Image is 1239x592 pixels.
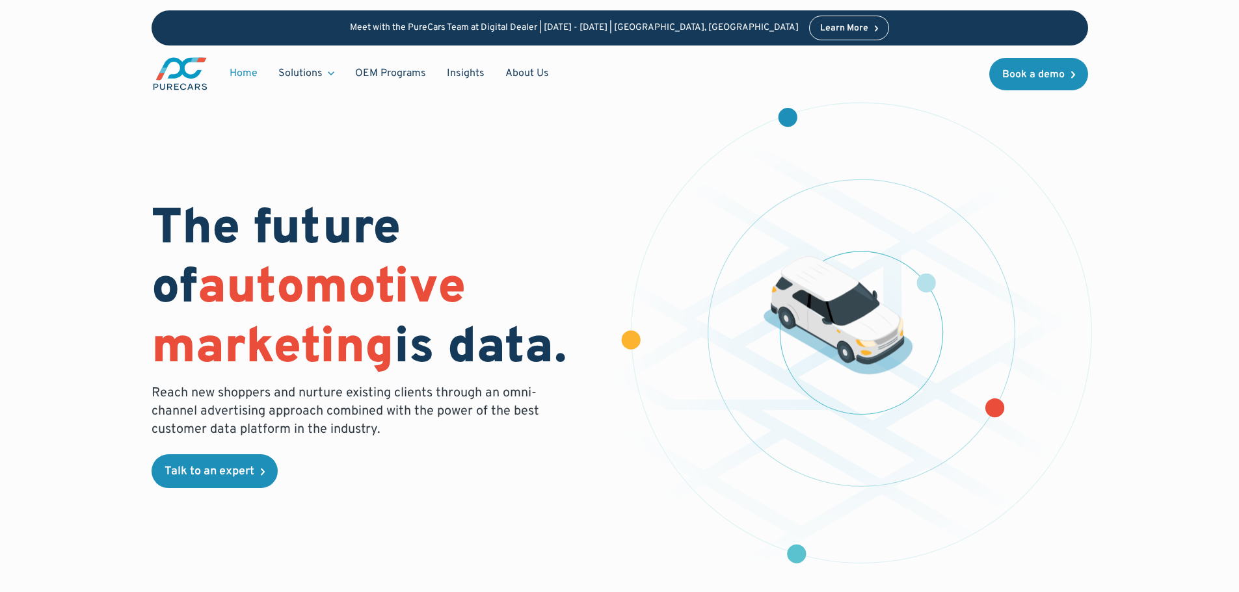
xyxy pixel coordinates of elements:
a: Insights [436,61,495,86]
h1: The future of is data. [152,201,604,379]
a: OEM Programs [345,61,436,86]
a: Home [219,61,268,86]
div: Book a demo [1002,70,1065,80]
img: illustration of a vehicle [763,257,913,375]
p: Reach new shoppers and nurture existing clients through an omni-channel advertising approach comb... [152,384,547,439]
a: Book a demo [989,58,1088,90]
a: Learn More [809,16,890,40]
div: Solutions [278,66,323,81]
a: About Us [495,61,559,86]
span: automotive marketing [152,258,466,380]
p: Meet with the PureCars Team at Digital Dealer | [DATE] - [DATE] | [GEOGRAPHIC_DATA], [GEOGRAPHIC_... [350,23,799,34]
div: Talk to an expert [165,466,254,478]
div: Solutions [268,61,345,86]
img: purecars logo [152,56,209,92]
div: Learn More [820,24,868,33]
a: Talk to an expert [152,454,278,488]
a: main [152,56,209,92]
